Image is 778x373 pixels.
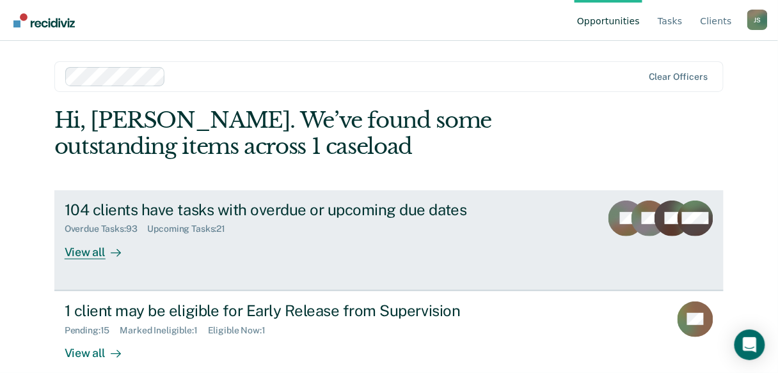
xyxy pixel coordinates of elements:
div: 104 clients have tasks with overdue or upcoming due dates [65,201,514,219]
div: Eligible Now : 1 [208,325,276,336]
div: Overdue Tasks : 93 [65,224,148,234]
div: Hi, [PERSON_NAME]. We’ve found some outstanding items across 1 caseload [54,107,590,160]
div: 1 client may be eligible for Early Release from Supervision [65,301,514,320]
a: 104 clients have tasks with overdue or upcoming due datesOverdue Tasks:93Upcoming Tasks:21View all [54,190,724,291]
img: Recidiviz [13,13,75,27]
div: Clear officers [649,72,708,82]
div: Upcoming Tasks : 21 [148,224,236,234]
div: Marked Ineligible : 1 [120,325,207,336]
div: View all [65,335,136,360]
button: Profile dropdown button [747,10,768,30]
div: J S [747,10,768,30]
div: Pending : 15 [65,325,120,336]
div: View all [65,234,136,259]
div: Open Intercom Messenger [734,330,765,360]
